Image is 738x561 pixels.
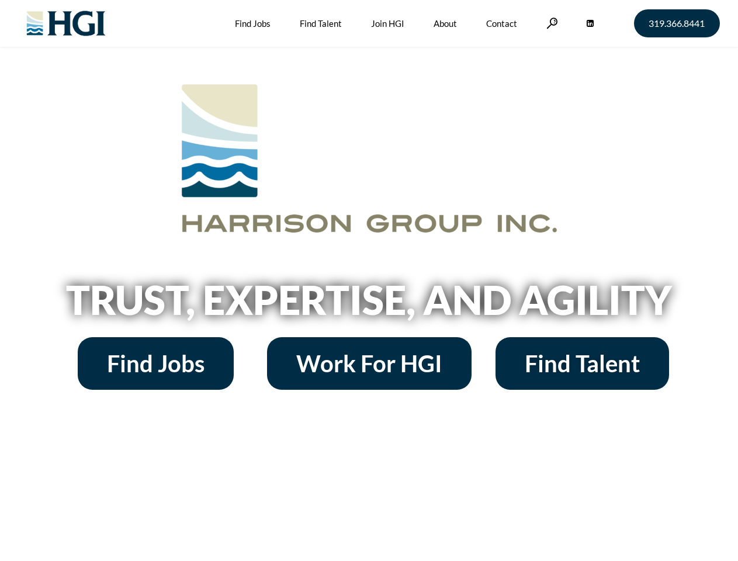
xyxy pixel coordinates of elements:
h2: Trust, Expertise, and Agility [36,280,702,320]
a: Find Talent [496,337,669,390]
a: Work For HGI [267,337,472,390]
span: Find Jobs [107,352,205,375]
a: 319.366.8441 [634,9,720,37]
span: Find Talent [525,352,640,375]
a: Find Jobs [78,337,234,390]
a: Search [546,18,558,29]
span: 319.366.8441 [649,19,705,28]
span: Work For HGI [296,352,442,375]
